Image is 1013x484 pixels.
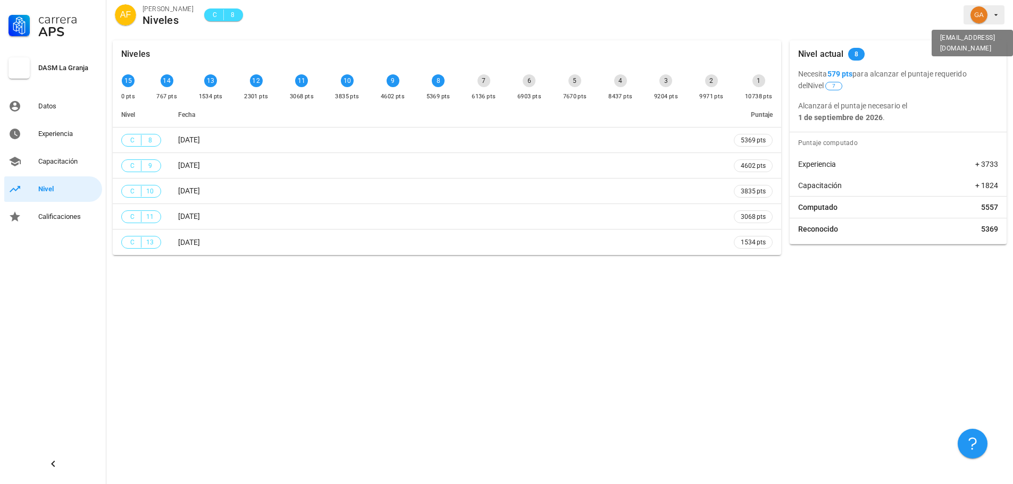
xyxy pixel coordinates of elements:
div: 15 [122,74,135,87]
div: 3068 pts [290,91,314,102]
span: 5369 [981,224,998,234]
span: [DATE] [178,186,200,195]
span: C [128,186,137,197]
div: 3 [659,74,672,87]
div: 7670 pts [563,91,587,102]
div: Capacitación [38,157,98,166]
span: [DATE] [178,135,200,144]
span: 10 [146,186,154,197]
a: Experiencia [4,121,102,147]
div: [PERSON_NAME] [143,4,194,14]
div: 8437 pts [608,91,632,102]
th: Fecha [170,102,725,128]
div: 1 [752,74,765,87]
div: Carrera [38,13,98,26]
div: 3835 pts [335,91,359,102]
div: 4 [614,74,627,87]
div: DASM La Granja [38,64,98,72]
span: Experiencia [798,159,836,169]
span: 5369 pts [741,135,766,146]
div: 767 pts [156,91,177,102]
span: [DATE] [178,238,200,247]
a: Datos [4,94,102,119]
b: 1 de septiembre de 2026 [798,113,883,122]
div: Datos [38,102,98,111]
div: avatar [970,6,987,23]
div: 6136 pts [472,91,496,102]
div: Calificaciones [38,213,98,221]
div: 10 [341,74,354,87]
span: C [128,160,137,171]
span: C [211,10,219,20]
span: Puntaje [751,111,773,118]
div: 6 [523,74,535,87]
div: 9 [387,74,399,87]
div: Niveles [143,14,194,26]
span: 8 [855,48,858,61]
div: 9971 pts [699,91,723,102]
div: APS [38,26,98,38]
div: 4602 pts [381,91,405,102]
th: Nivel [113,102,170,128]
div: 14 [161,74,173,87]
div: 10738 pts [745,91,773,102]
div: 12 [250,74,263,87]
p: Alcanzará el puntaje necesario el . [798,100,998,123]
span: [DATE] [178,161,200,169]
span: 1534 pts [741,237,766,248]
a: Nivel [4,176,102,202]
div: 11 [295,74,308,87]
div: 2301 pts [244,91,268,102]
div: 8 [432,74,445,87]
span: 9 [146,160,154,171]
span: 4602 pts [741,160,766,171]
b: 579 pts [827,70,853,78]
div: Puntaje computado [794,132,1007,154]
span: 8 [228,10,237,20]
div: 6903 pts [517,91,541,102]
span: Reconocido [798,224,838,234]
span: AF [120,4,131,26]
div: Nivel actual [798,40,844,68]
div: 5369 pts [426,91,450,102]
span: C [128,237,137,248]
span: 5557 [981,202,998,213]
div: 9204 pts [654,91,678,102]
div: 0 pts [121,91,135,102]
span: Capacitación [798,180,842,191]
div: avatar [115,4,136,26]
div: Niveles [121,40,150,68]
span: Computado [798,202,838,213]
div: Experiencia [38,130,98,138]
span: Nivel [808,81,843,90]
span: 3068 pts [741,211,766,222]
span: Nivel [121,111,135,118]
span: + 1824 [975,180,998,191]
th: Puntaje [725,102,781,128]
span: Fecha [178,111,195,118]
span: 3835 pts [741,186,766,197]
div: 7 [478,74,490,87]
span: [DATE] [178,212,200,220]
div: 13 [204,74,217,87]
a: Capacitación [4,149,102,174]
span: 11 [146,211,154,222]
span: 13 [146,237,154,248]
span: 8 [146,135,154,146]
div: 5 [568,74,581,87]
span: C [128,135,137,146]
div: 1534 pts [199,91,223,102]
span: + 3733 [975,159,998,169]
span: 7 [832,82,835,90]
p: Necesita para alcanzar el puntaje requerido del [798,68,998,91]
a: Calificaciones [4,204,102,230]
div: Nivel [38,185,98,193]
div: 2 [705,74,718,87]
span: C [128,211,137,222]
